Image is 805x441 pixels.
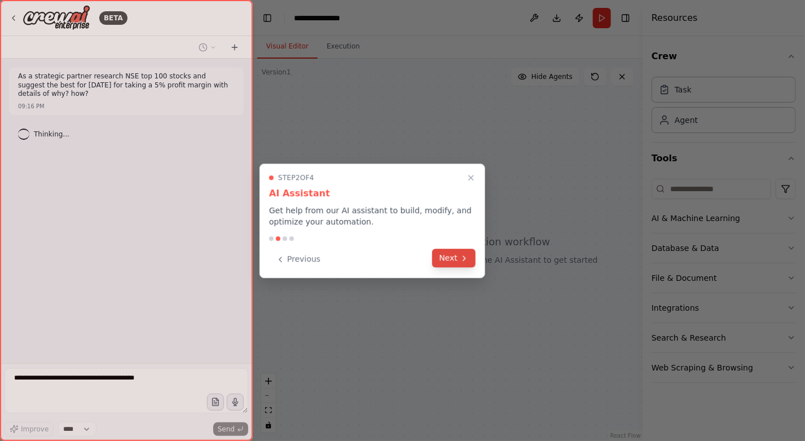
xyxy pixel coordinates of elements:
button: Close walkthrough [464,171,478,184]
p: Get help from our AI assistant to build, modify, and optimize your automation. [269,205,476,227]
span: Step 2 of 4 [278,173,314,182]
button: Next [432,249,476,267]
button: Previous [269,250,327,268]
h3: AI Assistant [269,187,476,200]
button: Hide left sidebar [259,10,275,26]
